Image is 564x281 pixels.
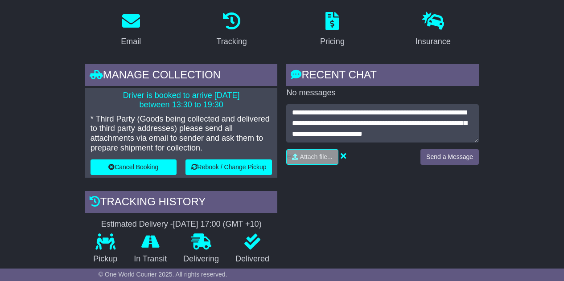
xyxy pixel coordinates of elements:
[420,149,479,165] button: Send a Message
[286,64,479,88] div: RECENT CHAT
[175,254,227,264] p: Delivering
[227,254,278,264] p: Delivered
[115,9,147,51] a: Email
[85,191,278,215] div: Tracking history
[210,9,252,51] a: Tracking
[85,254,126,264] p: Pickup
[91,91,272,110] p: Driver is booked to arrive [DATE] between 13:30 to 19:30
[416,36,451,48] div: Insurance
[216,36,247,48] div: Tracking
[121,36,141,48] div: Email
[173,220,262,229] div: [DATE] 17:00 (GMT +10)
[126,254,175,264] p: In Transit
[286,88,479,98] p: No messages
[85,64,278,88] div: Manage collection
[314,9,350,51] a: Pricing
[91,159,177,175] button: Cancel Booking
[85,220,278,229] div: Estimated Delivery -
[320,36,345,48] div: Pricing
[410,9,457,51] a: Insurance
[91,114,272,153] p: * Third Party (Goods being collected and delivered to third party addresses) please send all atta...
[185,159,272,175] button: Rebook / Change Pickup
[99,271,227,278] span: © One World Courier 2025. All rights reserved.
